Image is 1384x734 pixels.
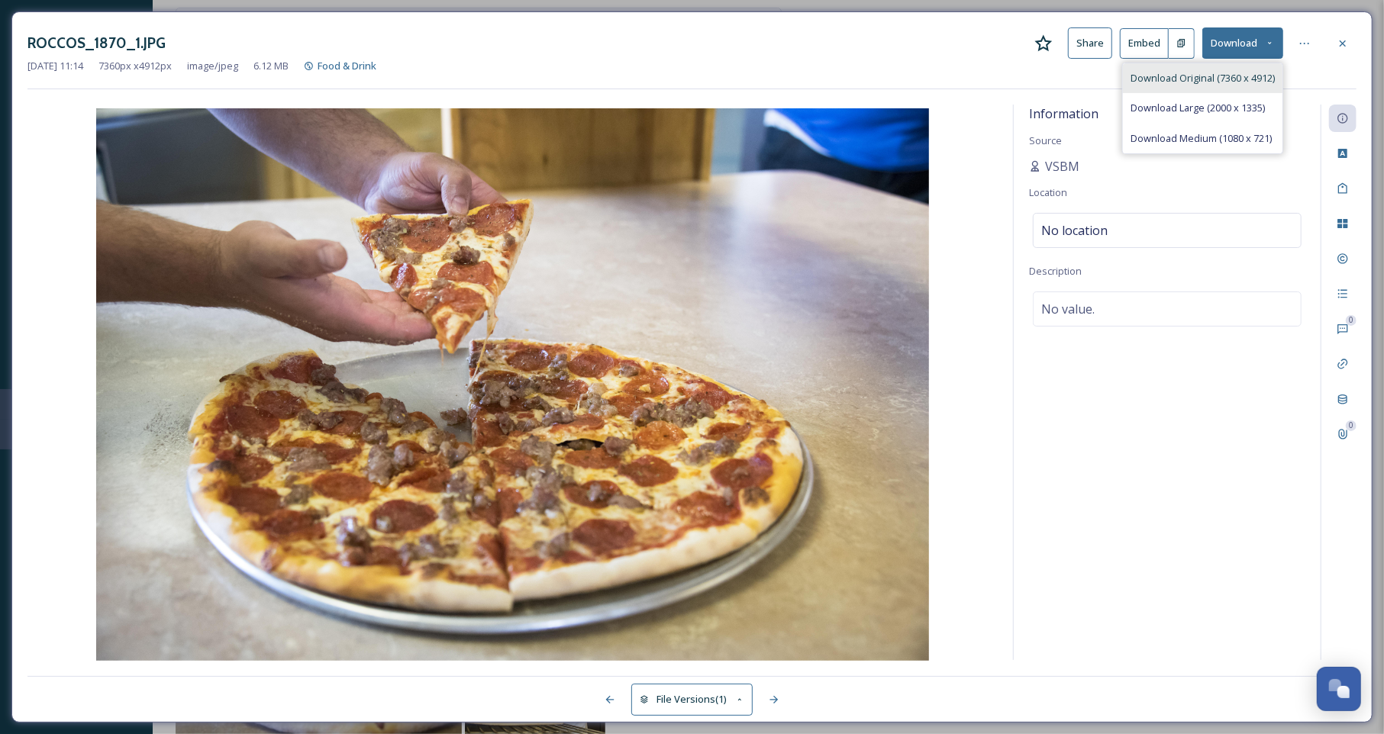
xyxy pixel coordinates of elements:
span: image/jpeg [187,59,238,73]
span: Download Original (7360 x 4912) [1131,71,1275,85]
span: No value. [1041,300,1095,318]
span: [DATE] 11:14 [27,59,83,73]
img: 1ei3xowe_75cG7R_Id7y4bGtS32Xxkdnw.JPG [27,108,998,664]
div: 0 [1346,315,1357,326]
h3: ROCCOS_1870_1.JPG [27,32,166,54]
span: Food & Drink [318,59,376,72]
span: Source [1029,134,1062,147]
button: Share [1068,27,1112,59]
span: Download Large (2000 x 1335) [1131,101,1265,115]
span: Information [1029,105,1098,122]
span: 6.12 MB [253,59,289,73]
button: Embed [1120,28,1169,59]
button: File Versions(1) [631,684,753,715]
span: No location [1041,221,1108,240]
button: Download [1202,27,1283,59]
button: Open Chat [1317,667,1361,711]
span: VSBM [1045,157,1079,175]
div: 0 [1346,420,1357,431]
span: Download Medium (1080 x 721) [1131,131,1272,146]
span: 7360 px x 4912 px [98,59,172,73]
span: Description [1029,264,1082,278]
span: Location [1029,185,1067,199]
